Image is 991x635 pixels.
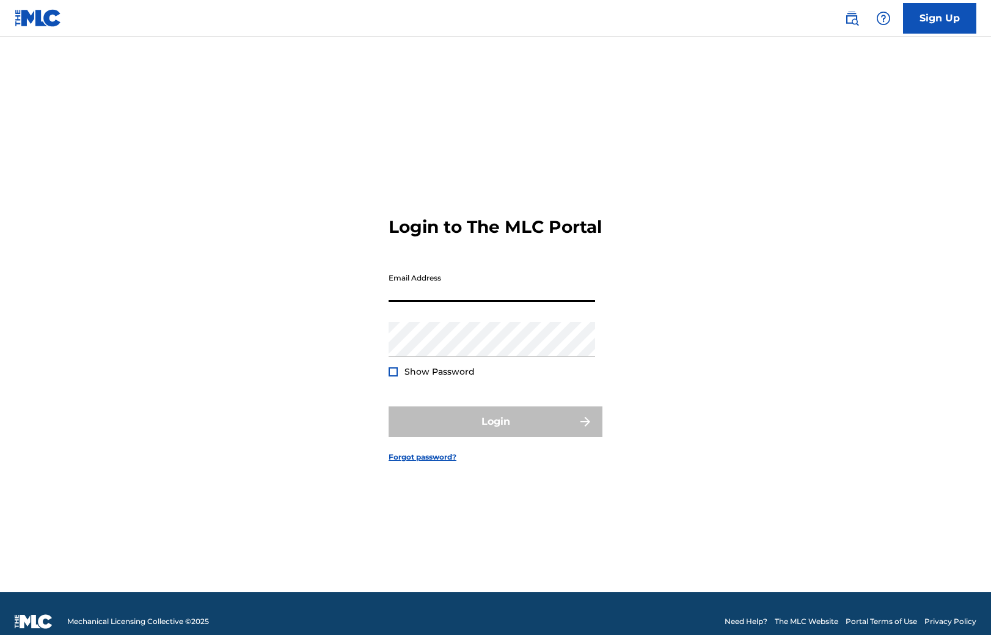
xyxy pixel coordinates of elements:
img: MLC Logo [15,9,62,27]
h3: Login to The MLC Portal [389,216,602,238]
img: search [844,11,859,26]
a: Public Search [839,6,864,31]
a: The MLC Website [775,616,838,627]
a: Privacy Policy [924,616,976,627]
img: help [876,11,891,26]
a: Portal Terms of Use [846,616,917,627]
span: Mechanical Licensing Collective © 2025 [67,616,209,627]
a: Need Help? [725,616,767,627]
a: Sign Up [903,3,976,34]
span: Show Password [404,366,475,377]
div: Help [871,6,896,31]
img: logo [15,614,53,629]
a: Forgot password? [389,452,456,463]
